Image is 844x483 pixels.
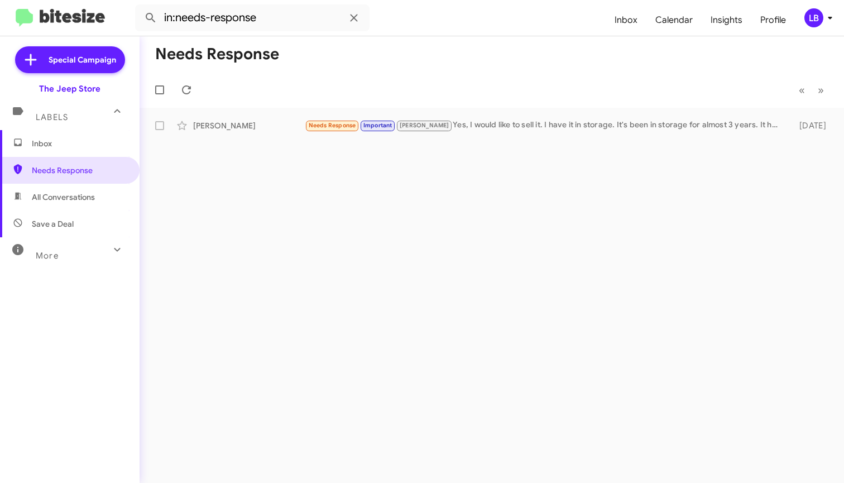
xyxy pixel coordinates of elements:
div: [PERSON_NAME] [193,120,305,131]
span: Important [363,122,392,129]
button: Previous [792,79,812,102]
a: Insights [702,4,751,36]
a: Calendar [646,4,702,36]
a: Inbox [606,4,646,36]
span: Needs Response [309,122,356,129]
nav: Page navigation example [793,79,831,102]
div: Yes, I would like to sell it. I have it in storage. It's been in storage for almost 3 years. It h... [305,119,785,132]
span: All Conversations [32,192,95,203]
span: « [799,83,805,97]
span: [PERSON_NAME] [400,122,449,129]
button: LB [795,8,832,27]
a: Special Campaign [15,46,125,73]
span: Needs Response [32,165,127,176]
button: Next [811,79,831,102]
span: Special Campaign [49,54,116,65]
h1: Needs Response [155,45,279,63]
span: More [36,251,59,261]
span: » [818,83,824,97]
div: LB [804,8,823,27]
a: Profile [751,4,795,36]
div: The Jeep Store [39,83,100,94]
span: Save a Deal [32,218,74,229]
span: Labels [36,112,68,122]
span: Inbox [32,138,127,149]
div: [DATE] [785,120,835,131]
input: Search [135,4,370,31]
